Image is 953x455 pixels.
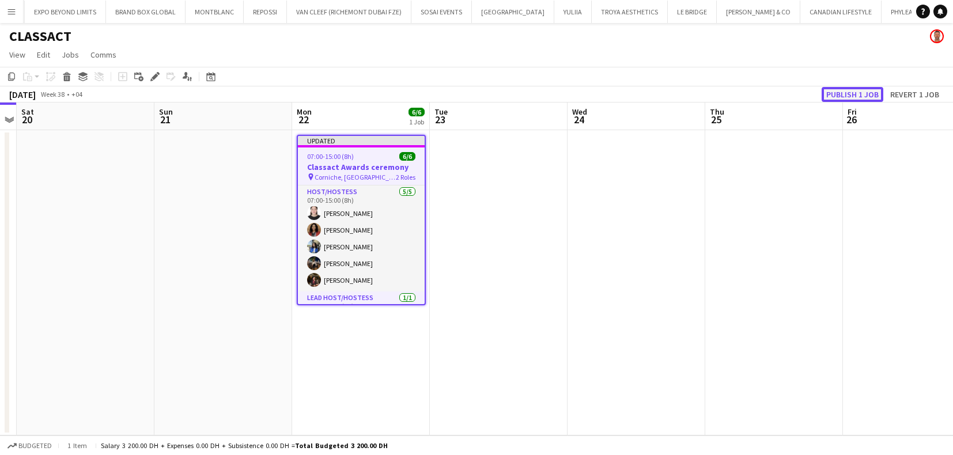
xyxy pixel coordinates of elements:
[710,107,724,117] span: Thu
[307,152,354,161] span: 07:00-15:00 (8h)
[32,47,55,62] a: Edit
[399,152,415,161] span: 6/6
[9,89,36,100] div: [DATE]
[295,441,388,450] span: Total Budgeted 3 200.00 DH
[434,107,448,117] span: Tue
[101,441,388,450] div: Salary 3 200.00 DH + Expenses 0.00 DH + Subsistence 0.00 DH =
[287,1,411,23] button: VAN CLEEF (RICHEMONT DUBAI FZE)
[5,47,30,62] a: View
[409,108,425,116] span: 6/6
[554,1,592,23] button: YULIIA
[708,113,724,126] span: 25
[409,117,424,126] div: 1 Job
[159,107,173,117] span: Sun
[6,439,54,452] button: Budgeted
[18,442,52,450] span: Budgeted
[106,1,186,23] button: BRAND BOX GLOBAL
[297,107,312,117] span: Mon
[63,441,91,450] span: 1 item
[90,50,116,60] span: Comms
[592,1,668,23] button: TROYA AESTHETICS
[21,107,34,117] span: Sat
[822,87,883,102] button: Publish 1 job
[882,1,926,23] button: PHYLEAS
[71,90,82,98] div: +04
[930,29,944,43] app-user-avatar: David O Connor
[298,291,425,331] app-card-role: Lead Host/Hostess1/107:00-15:00 (8h)
[315,173,396,181] span: Corniche, [GEOGRAPHIC_DATA] TBC
[244,1,287,23] button: REPOSSI
[472,1,554,23] button: [GEOGRAPHIC_DATA]
[570,113,587,126] span: 24
[668,1,717,23] button: LE BRIDGE
[297,135,426,305] app-job-card: Updated07:00-15:00 (8h)6/6Classact Awards ceremony Corniche, [GEOGRAPHIC_DATA] TBC2 RolesHost/Hos...
[86,47,121,62] a: Comms
[62,50,79,60] span: Jobs
[25,1,106,23] button: EXPO BEYOND LIMITS
[37,50,50,60] span: Edit
[572,107,587,117] span: Wed
[886,87,944,102] button: Revert 1 job
[433,113,448,126] span: 23
[157,113,173,126] span: 21
[9,28,71,45] h1: CLASSACT
[848,107,857,117] span: Fri
[9,50,25,60] span: View
[396,173,415,181] span: 2 Roles
[846,113,857,126] span: 26
[57,47,84,62] a: Jobs
[295,113,312,126] span: 22
[298,162,425,172] h3: Classact Awards ceremony
[411,1,472,23] button: SOSAI EVENTS
[800,1,882,23] button: CANADIAN LIFESTYLE
[38,90,67,98] span: Week 38
[20,113,34,126] span: 20
[298,136,425,145] div: Updated
[186,1,244,23] button: MONTBLANC
[717,1,800,23] button: [PERSON_NAME] & CO
[298,185,425,291] app-card-role: Host/Hostess5/507:00-15:00 (8h)[PERSON_NAME][PERSON_NAME][PERSON_NAME][PERSON_NAME][PERSON_NAME]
